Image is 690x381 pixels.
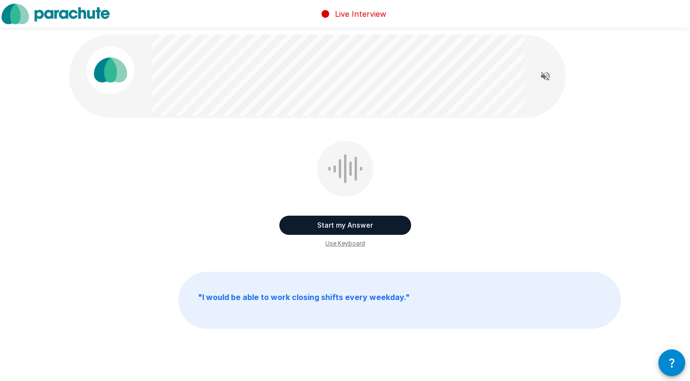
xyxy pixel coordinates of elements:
button: Read questions aloud [536,67,555,86]
b: " I would be able to work closing shifts every weekday. " [198,292,410,302]
span: Use Keyboard [325,239,365,248]
img: parachute_avatar.png [86,46,134,94]
button: Start my Answer [279,216,411,235]
p: Live Interview [335,8,386,20]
